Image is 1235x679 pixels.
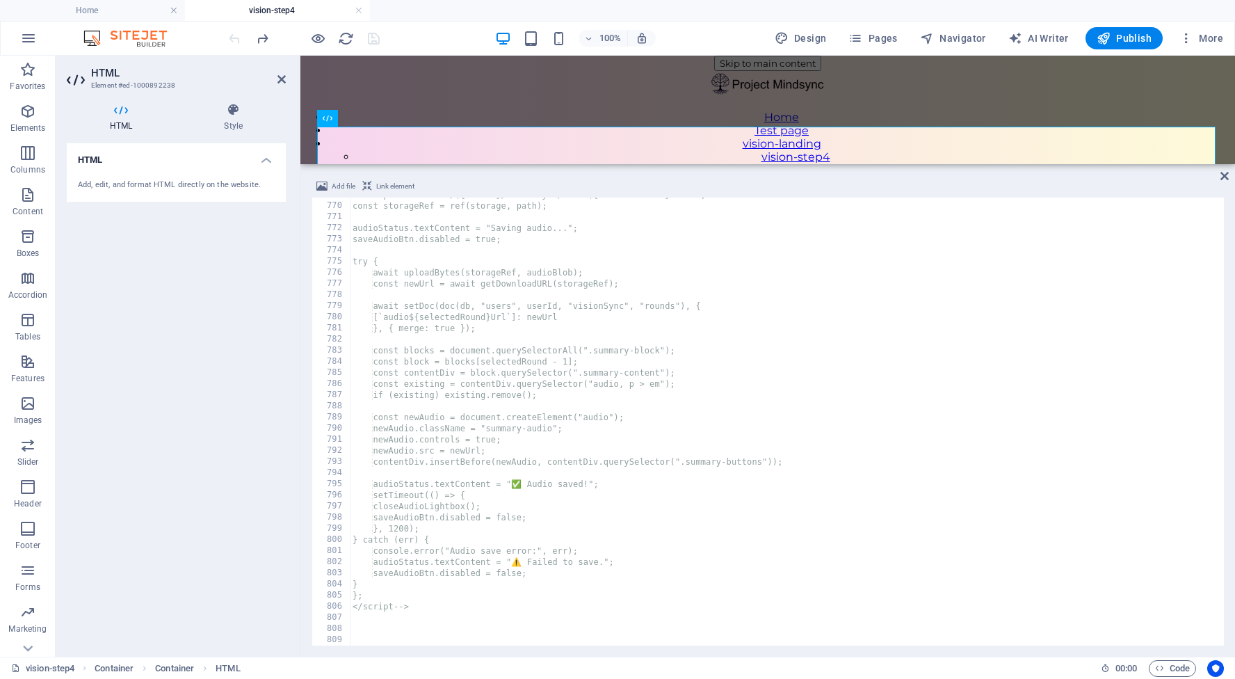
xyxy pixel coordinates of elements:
[181,103,286,132] h4: Style
[312,545,351,557] div: 801
[312,445,351,456] div: 792
[155,660,194,677] span: Click to select. Double-click to edit
[1085,27,1163,49] button: Publish
[312,456,351,468] div: 793
[312,289,351,301] div: 778
[312,468,351,479] div: 794
[312,367,351,378] div: 785
[14,498,42,509] p: Header
[1207,660,1224,677] button: Usercentrics
[312,356,351,367] div: 784
[914,27,992,49] button: Navigator
[312,278,351,289] div: 777
[80,30,184,47] img: Editor Logo
[312,323,351,334] div: 781
[91,79,258,92] h3: Element #ed-1000892238
[10,81,45,92] p: Favorites
[312,334,351,345] div: 782
[15,331,40,342] p: Tables
[10,122,46,134] p: Elements
[312,267,351,278] div: 776
[312,557,351,568] div: 802
[769,27,832,49] div: Design (Ctrl+Alt+Y)
[312,490,351,501] div: 796
[8,623,47,634] p: Marketing
[312,301,351,312] div: 779
[579,30,628,47] button: 100%
[17,248,40,259] p: Boxes
[769,27,832,49] button: Design
[312,423,351,434] div: 790
[312,623,351,634] div: 808
[636,32,648,45] i: On resize automatically adjust zoom level to fit chosen device.
[599,30,622,47] h6: 100%
[312,312,351,323] div: 780
[312,501,351,512] div: 797
[312,211,351,223] div: 771
[360,178,417,195] button: Link element
[1155,660,1190,677] span: Code
[775,31,827,45] span: Design
[312,579,351,590] div: 804
[10,164,45,175] p: Columns
[843,27,903,49] button: Pages
[216,660,240,677] span: Click to select. Double-click to edit
[312,401,351,412] div: 788
[312,479,351,490] div: 795
[312,523,351,534] div: 799
[920,31,986,45] span: Navigator
[1097,31,1152,45] span: Publish
[1179,31,1223,45] span: More
[15,582,40,593] p: Forms
[312,601,351,612] div: 806
[255,31,271,47] i: Redo: Delete HTML (Ctrl+Y, ⌘+Y)
[312,434,351,445] div: 791
[1101,660,1138,677] h6: Session time
[95,660,134,677] span: Click to select. Double-click to edit
[14,415,42,426] p: Images
[312,634,351,646] div: 809
[11,660,74,677] a: Click to cancel selection. Double-click to open Pages
[1003,27,1074,49] button: AI Writer
[312,612,351,623] div: 807
[1174,27,1229,49] button: More
[332,178,355,195] span: Add file
[312,512,351,523] div: 798
[312,234,351,245] div: 773
[314,178,357,195] button: Add file
[67,143,286,168] h4: HTML
[67,103,181,132] h4: HTML
[13,206,43,217] p: Content
[8,289,47,301] p: Accordion
[95,660,240,677] nav: breadcrumb
[312,590,351,601] div: 805
[1149,660,1196,677] button: Code
[312,200,351,211] div: 770
[312,534,351,545] div: 800
[312,412,351,423] div: 789
[1008,31,1069,45] span: AI Writer
[376,178,414,195] span: Link element
[11,373,45,384] p: Features
[185,3,370,18] h4: vision-step4
[312,245,351,256] div: 774
[312,378,351,390] div: 786
[1125,663,1127,673] span: :
[312,345,351,356] div: 783
[78,179,275,191] div: Add, edit, and format HTML directly on the website.
[1115,660,1137,677] span: 00 00
[312,223,351,234] div: 772
[337,30,354,47] button: reload
[15,540,40,551] p: Footer
[848,31,897,45] span: Pages
[312,256,351,267] div: 775
[338,31,354,47] i: Reload page
[312,390,351,401] div: 787
[312,568,351,579] div: 803
[254,30,271,47] button: redo
[17,456,39,468] p: Slider
[91,67,286,79] h2: HTML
